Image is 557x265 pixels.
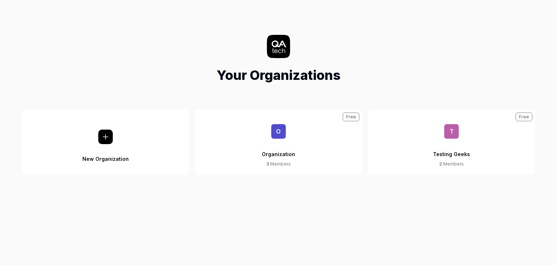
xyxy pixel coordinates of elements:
span: T [444,124,459,139]
span: 2 [439,161,442,167]
div: Members [439,161,464,167]
button: OOrganization3 MembersFree [195,110,362,175]
span: 3 [266,161,269,167]
div: New Organization [82,144,129,162]
div: Free [516,113,532,121]
div: Testing Geeks [433,139,470,161]
div: Free [343,113,359,121]
h1: Your Organizations [216,65,341,85]
div: Members [266,161,291,167]
button: New Organization [22,110,189,175]
button: TTesting Geeks2 MembersFree [368,110,535,175]
span: O [271,124,286,139]
div: Organization [262,139,295,161]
